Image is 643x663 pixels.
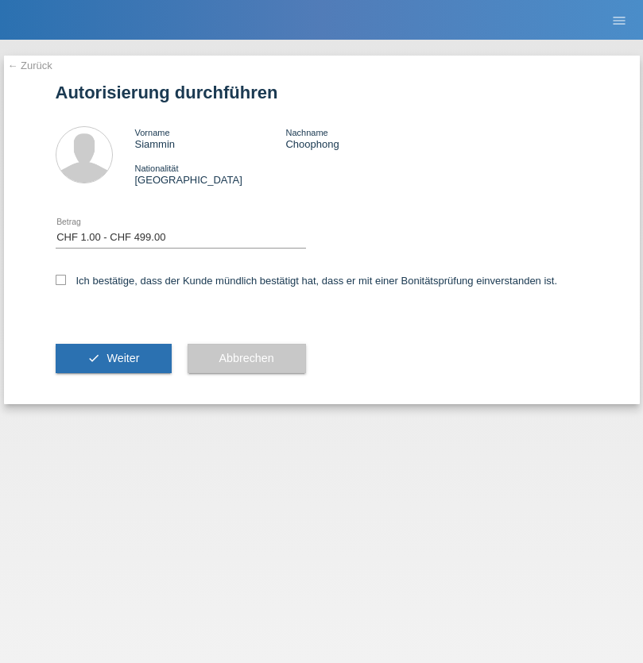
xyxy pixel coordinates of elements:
[285,128,327,137] span: Nachname
[135,128,170,137] span: Vorname
[135,162,286,186] div: [GEOGRAPHIC_DATA]
[285,126,436,150] div: Choophong
[611,13,627,29] i: menu
[56,83,588,102] h1: Autorisierung durchführen
[135,126,286,150] div: Siammin
[188,344,306,374] button: Abbrechen
[219,352,274,364] span: Abbrechen
[87,352,100,364] i: check
[8,60,52,71] a: ← Zurück
[135,164,179,173] span: Nationalität
[603,15,635,25] a: menu
[107,352,139,364] span: Weiter
[56,275,558,287] label: Ich bestätige, dass der Kunde mündlich bestätigt hat, dass er mit einer Bonitätsprüfung einversta...
[56,344,172,374] button: check Weiter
